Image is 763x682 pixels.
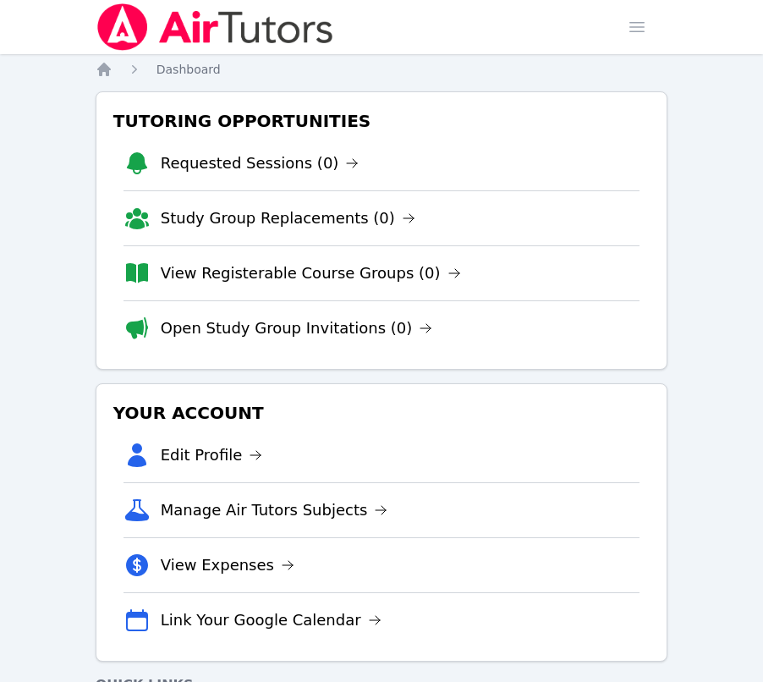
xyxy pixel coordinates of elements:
[96,3,335,51] img: Air Tutors
[161,151,360,175] a: Requested Sessions (0)
[161,443,263,467] a: Edit Profile
[96,61,668,78] nav: Breadcrumb
[161,498,388,522] a: Manage Air Tutors Subjects
[161,261,461,285] a: View Registerable Course Groups (0)
[156,63,221,76] span: Dashboard
[161,608,381,632] a: Link Your Google Calendar
[110,398,654,428] h3: Your Account
[161,553,294,577] a: View Expenses
[110,106,654,136] h3: Tutoring Opportunities
[161,206,415,230] a: Study Group Replacements (0)
[161,316,433,340] a: Open Study Group Invitations (0)
[156,61,221,78] a: Dashboard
